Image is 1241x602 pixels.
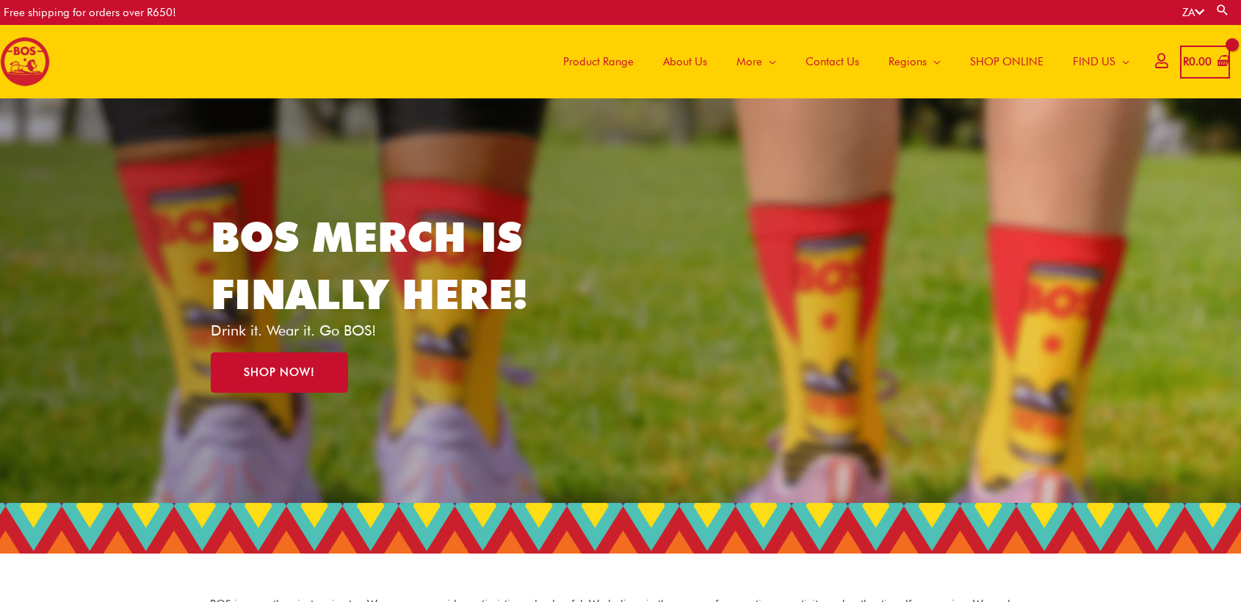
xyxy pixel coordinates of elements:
[244,367,315,378] span: SHOP NOW!
[1073,40,1115,84] span: FIND US
[889,40,927,84] span: Regions
[211,352,348,393] a: SHOP NOW!
[1215,3,1230,17] a: Search button
[538,25,1144,98] nav: Site Navigation
[549,25,648,98] a: Product Range
[1180,46,1230,79] a: View Shopping Cart, empty
[211,323,550,338] p: Drink it. Wear it. Go BOS!
[955,25,1058,98] a: SHOP ONLINE
[1183,55,1212,68] bdi: 0.00
[722,25,791,98] a: More
[1183,55,1189,68] span: R
[1182,6,1204,19] a: ZA
[663,40,707,84] span: About Us
[791,25,874,98] a: Contact Us
[874,25,955,98] a: Regions
[806,40,859,84] span: Contact Us
[648,25,722,98] a: About Us
[563,40,634,84] span: Product Range
[211,212,528,319] a: BOS MERCH IS FINALLY HERE!
[970,40,1043,84] span: SHOP ONLINE
[737,40,762,84] span: More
